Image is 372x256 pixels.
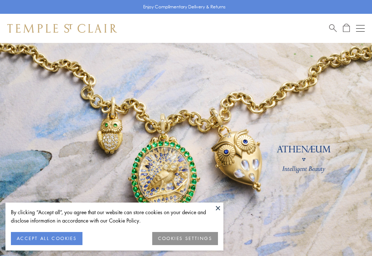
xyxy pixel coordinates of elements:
img: Temple St. Clair [7,24,117,33]
a: Open Shopping Bag [343,24,350,33]
button: COOKIES SETTINGS [152,232,218,245]
a: Search [329,24,337,33]
button: ACCEPT ALL COOKIES [11,232,82,245]
iframe: Gorgias live chat messenger [336,222,365,249]
p: Enjoy Complimentary Delivery & Returns [143,3,226,11]
div: By clicking “Accept all”, you agree that our website can store cookies on your device and disclos... [11,208,218,225]
button: Open navigation [356,24,365,33]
